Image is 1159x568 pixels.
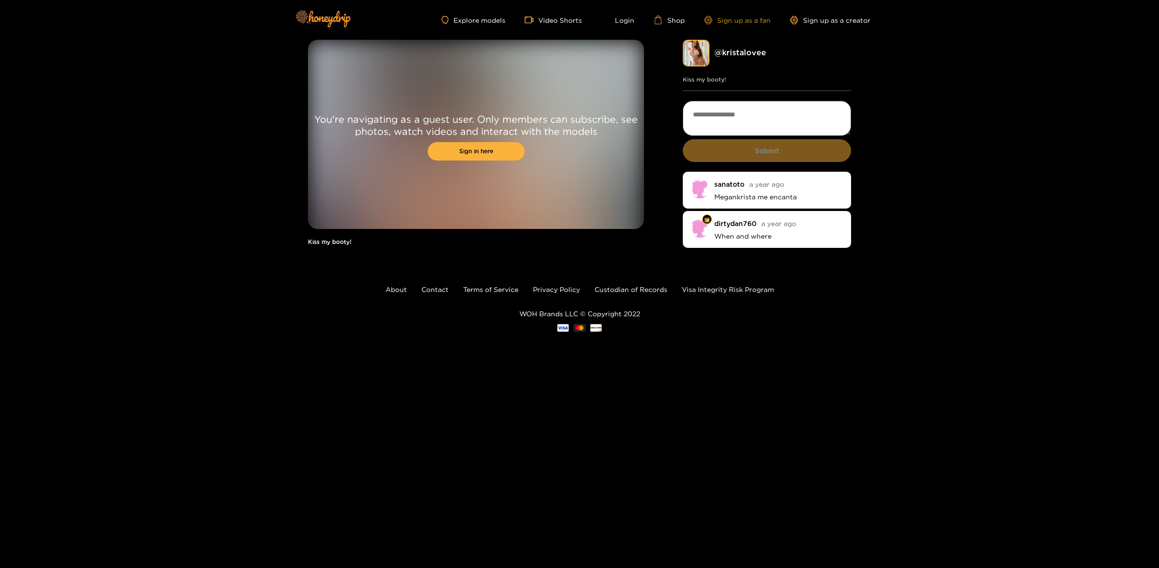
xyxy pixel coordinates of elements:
[683,40,709,66] img: kristalovee
[704,217,710,223] img: Fan Level
[714,232,844,241] p: When and where
[654,16,685,24] a: Shop
[714,48,766,57] a: @ kristalovee
[308,239,644,245] h1: Kiss my booty!
[749,180,784,188] span: a year ago
[595,286,667,293] a: Custodian of Records
[690,179,709,198] img: no-avatar.png
[386,286,407,293] a: About
[704,16,771,24] a: Sign up as a fan
[601,16,634,24] a: Login
[683,139,851,162] button: Submit
[463,286,518,293] a: Terms of Service
[690,218,709,238] img: no-avatar.png
[308,113,644,137] p: You're navigating as a guest user. Only members can subscribe, see photos, watch videos and inter...
[761,220,796,227] span: a year ago
[790,16,870,24] a: Sign up as a creator
[714,193,844,201] p: Megankrista me encanta
[441,16,505,24] a: Explore models
[714,220,757,227] div: dirtydan760
[683,76,851,83] p: Kiss my booty!
[682,286,774,293] a: Visa Integrity Risk Program
[428,142,525,161] a: Sign in here
[525,16,582,24] a: Video Shorts
[421,286,449,293] a: Contact
[714,180,744,188] div: sanatoto
[533,286,580,293] a: Privacy Policy
[525,16,538,24] span: video-camera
